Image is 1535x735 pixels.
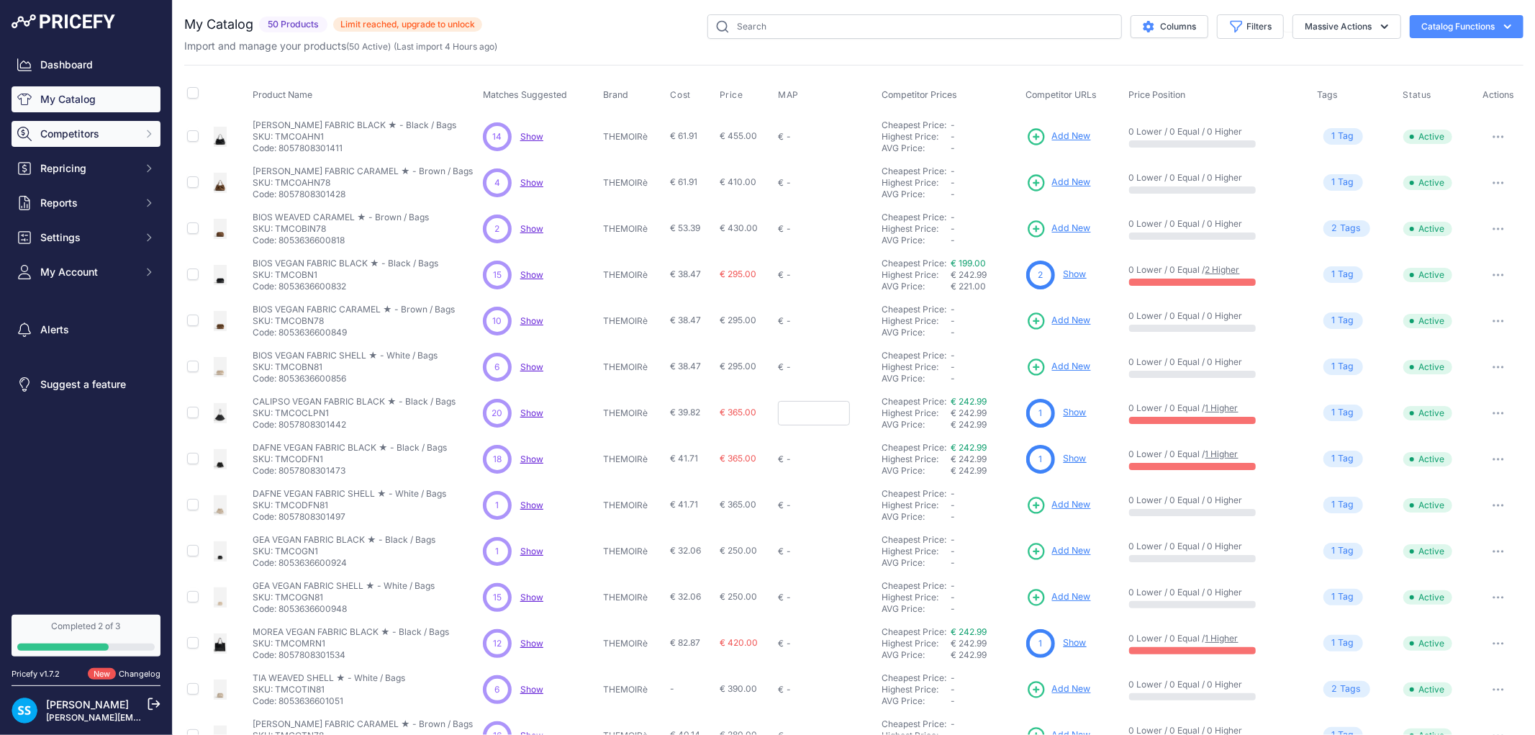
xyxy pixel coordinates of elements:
[951,223,956,234] span: -
[951,304,956,315] span: -
[492,130,502,143] span: 14
[253,546,435,557] p: SKU: TMCOGN1
[1129,172,1303,184] p: 0 Lower / 0 Equal / 0 Higher
[1129,126,1303,137] p: 0 Lower / 0 Equal / 0 Higher
[1064,407,1087,418] a: Show
[951,315,956,326] span: -
[784,315,791,327] div: -
[40,196,135,210] span: Reports
[1129,402,1303,414] p: 0 Lower / 0 Equal /
[951,177,956,188] span: -
[671,176,698,187] span: € 61.91
[1064,453,1087,464] a: Show
[1403,176,1452,190] span: Active
[1026,680,1091,700] a: Add New
[778,361,784,373] div: €
[1038,269,1043,281] span: 2
[951,361,956,372] span: -
[253,143,456,154] p: Code: 8057808301411
[1410,15,1523,38] button: Catalog Functions
[1038,407,1042,420] span: 1
[1026,495,1091,515] a: Add New
[1323,174,1363,191] span: Tag
[882,327,951,338] div: AVG Price:
[493,453,502,466] span: 18
[349,41,388,52] a: 50 Active
[720,315,756,325] span: € 295.00
[951,373,956,384] span: -
[951,166,956,176] span: -
[882,269,951,281] div: Highest Price:
[520,546,543,556] a: Show
[778,177,784,189] div: €
[882,718,947,729] a: Cheapest Price:
[671,222,701,233] span: € 53.39
[12,371,160,397] a: Suggest a feature
[1064,637,1087,648] a: Show
[1332,314,1336,328] span: 1
[520,407,543,418] span: Show
[603,223,665,235] p: THEMOIRè
[12,225,160,251] button: Settings
[951,189,956,199] span: -
[119,669,160,679] a: Changelog
[520,315,543,326] span: Show
[951,281,1020,292] div: € 221.00
[603,546,665,557] p: THEMOIRè
[784,454,791,465] div: -
[1323,451,1363,467] span: Tag
[253,223,429,235] p: SKU: TMCOBIN78
[253,361,438,373] p: SKU: TMCOBN81
[520,269,543,280] a: Show
[720,407,756,418] span: € 365.00
[1052,176,1091,189] span: Add New
[520,638,543,649] span: Show
[1205,633,1239,644] a: 1 Higher
[1403,314,1452,328] span: Active
[784,177,791,189] div: -
[720,499,756,510] span: € 365.00
[253,373,438,384] p: Code: 8053636600856
[671,545,702,556] span: € 32.06
[253,166,473,177] p: [PERSON_NAME] FABRIC CARAMEL ★ - Brown / Bags
[520,454,543,464] a: Show
[882,419,951,430] div: AVG Price:
[882,212,947,222] a: Cheapest Price:
[784,223,791,235] div: -
[1292,14,1401,39] button: Massive Actions
[520,592,543,603] a: Show
[1403,406,1452,420] span: Active
[495,545,499,558] span: 1
[671,130,698,141] span: € 61.91
[671,361,702,371] span: € 38.47
[1403,360,1452,374] span: Active
[1403,130,1452,144] span: Active
[184,14,253,35] h2: My Catalog
[1052,498,1091,512] span: Add New
[1026,357,1091,377] a: Add New
[951,350,956,361] span: -
[951,131,956,142] span: -
[603,454,665,465] p: THEMOIRè
[1129,218,1303,230] p: 0 Lower / 0 Equal / 0 Higher
[495,499,499,512] span: 1
[882,407,951,419] div: Highest Price:
[778,223,784,235] div: €
[778,269,784,281] div: €
[1052,222,1091,235] span: Add New
[253,396,456,407] p: CALIPSO VEGAN FABRIC BLACK ★ - Black / Bags
[1129,356,1303,368] p: 0 Lower / 0 Equal / 0 Higher
[1052,314,1091,328] span: Add New
[1323,220,1370,237] span: Tag
[493,269,502,281] span: 15
[253,350,438,361] p: BIOS VEGAN FABRIC SHELL ★ - White / Bags
[603,407,665,419] p: THEMOIRè
[1323,128,1363,145] span: Tag
[784,131,791,143] div: -
[720,269,756,279] span: € 295.00
[253,500,446,511] p: SKU: TMCODFN81
[259,17,327,33] span: 50 Products
[520,177,543,188] a: Show
[882,143,951,154] div: AVG Price:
